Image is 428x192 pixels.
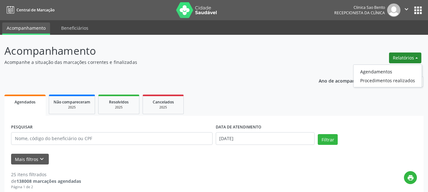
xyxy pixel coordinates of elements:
[57,22,93,34] a: Beneficiários
[4,43,298,59] p: Acompanhamento
[389,53,421,63] button: Relatórios
[334,5,385,10] div: Clinica Sao Bento
[11,154,49,165] button: Mais filtroskeyboard_arrow_down
[153,99,174,105] span: Cancelados
[103,105,135,110] div: 2025
[319,77,375,84] p: Ano de acompanhamento
[403,6,410,13] i: 
[318,134,338,145] button: Filtrar
[407,174,414,181] i: print
[4,5,54,15] a: Central de Marcação
[11,184,81,190] div: Página 1 de 2
[147,105,179,110] div: 2025
[38,156,45,163] i: keyboard_arrow_down
[11,122,33,132] label: PESQUISAR
[2,22,50,35] a: Acompanhamento
[54,99,90,105] span: Não compareceram
[354,76,422,85] a: Procedimentos realizados
[334,10,385,15] span: Recepcionista da clínica
[400,3,412,17] button: 
[16,7,54,13] span: Central de Marcação
[11,132,213,145] input: Nome, código do beneficiário ou CPF
[412,5,424,16] button: apps
[11,178,81,184] div: de
[54,105,90,110] div: 2025
[15,99,35,105] span: Agendados
[109,99,129,105] span: Resolvidos
[11,171,81,178] div: 25 itens filtrados
[216,122,261,132] label: DATA DE ATENDIMENTO
[353,65,422,87] ul: Relatórios
[387,3,400,17] img: img
[4,59,298,65] p: Acompanhe a situação das marcações correntes e finalizadas
[404,171,417,184] button: print
[216,132,315,145] input: Selecione um intervalo
[354,67,422,76] a: Agendamentos
[16,178,81,184] strong: 138008 marcações agendadas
